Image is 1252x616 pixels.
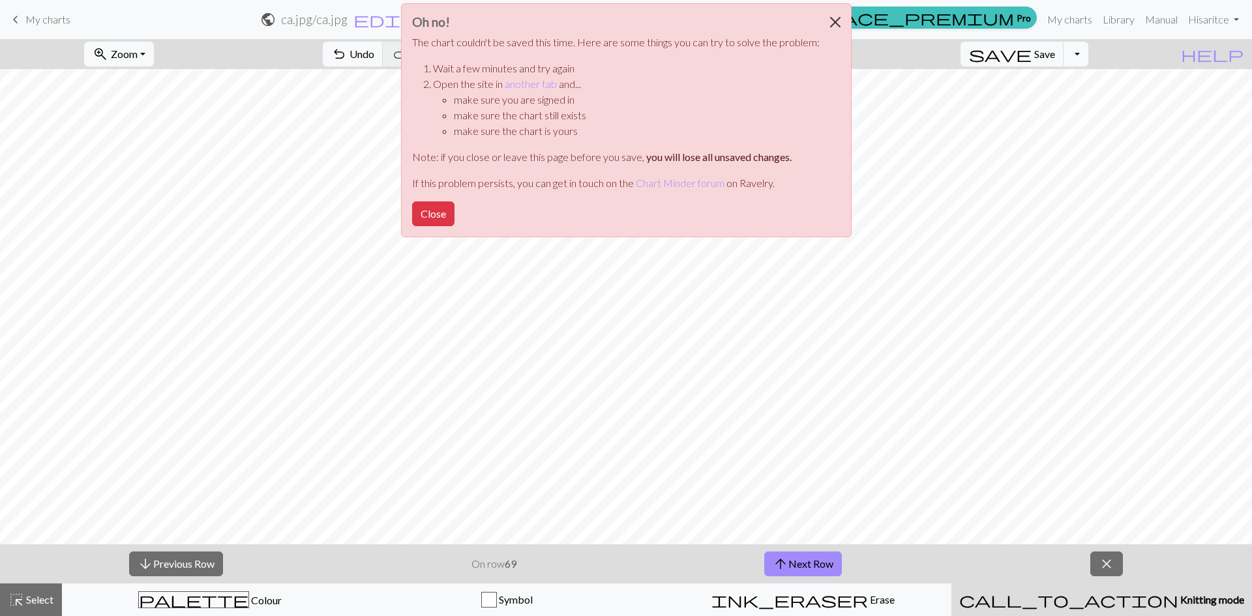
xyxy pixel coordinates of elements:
[820,4,851,40] button: Close
[1178,593,1244,606] span: Knitting mode
[433,61,820,76] li: Wait a few minutes and try again
[24,593,53,606] span: Select
[655,583,951,616] button: Erase
[505,78,557,90] a: another tab
[505,557,516,570] strong: 69
[959,591,1178,609] span: call_to_action
[62,583,359,616] button: Colour
[8,591,24,609] span: highlight_alt
[412,14,820,29] h3: Oh no!
[139,591,248,609] span: palette
[1099,555,1114,573] span: close
[497,593,533,606] span: Symbol
[868,593,895,606] span: Erase
[412,35,820,50] p: The chart couldn't be saved this time. Here are some things you can try to solve the problem:
[433,76,820,139] li: Open the site in and...
[711,591,868,609] span: ink_eraser
[471,556,516,572] p: On row
[646,151,792,163] strong: you will lose all unsaved changes.
[764,551,842,576] button: Next Row
[129,551,223,576] button: Previous Row
[249,594,282,606] span: Colour
[951,583,1252,616] button: Knitting mode
[138,555,153,573] span: arrow_downward
[412,175,820,191] p: If this problem persists, you can get in touch on the on Ravelry.
[454,108,820,123] li: make sure the chart still exists
[454,92,820,108] li: make sure you are signed in
[359,583,655,616] button: Symbol
[412,149,820,165] p: Note: if you close or leave this page before you save,
[412,201,455,226] button: Close
[773,555,788,573] span: arrow_upward
[636,177,724,189] a: Chart Minder forum
[454,123,820,139] li: make sure the chart is yours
